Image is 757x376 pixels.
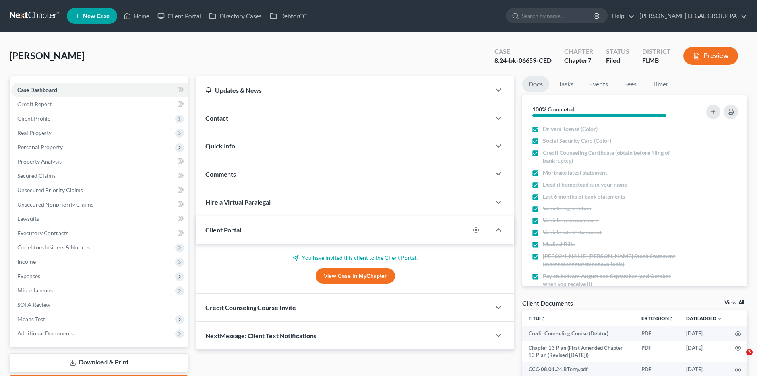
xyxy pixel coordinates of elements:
span: Client Portal [205,226,241,234]
span: Case Dashboard [17,86,57,93]
div: 8:24-bk-06659-CED [494,56,552,65]
a: [PERSON_NAME] LEGAL GROUP PA [635,9,747,23]
a: Download & Print [10,353,188,372]
button: Preview [683,47,738,65]
span: 3 [746,349,753,355]
a: Timer [646,76,675,92]
a: Client Portal [153,9,205,23]
span: Mortgage latest statement [543,169,607,177]
input: Search by name... [522,8,594,23]
a: Credit Report [11,97,188,111]
a: View All [724,300,744,306]
strong: 100% Completed [532,106,575,113]
span: Contact [205,114,228,122]
span: Lawsuits [17,215,39,222]
span: Additional Documents [17,330,74,337]
a: Secured Claims [11,169,188,183]
span: Credit Counseling Course Invite [205,304,296,311]
span: Pay stubs from August and September (and October when you receive it) [543,272,684,288]
span: Vehicle insurance card [543,216,599,224]
span: Deed if homestead is in your name [543,181,627,189]
a: Titleunfold_more [529,315,546,321]
a: DebtorCC [266,9,311,23]
div: Updates & News [205,86,481,94]
span: Personal Property [17,144,63,150]
p: You have invited this client to the Client Portal. [205,254,505,262]
i: expand_more [717,316,722,321]
a: Help [608,9,635,23]
span: Expenses [17,273,40,279]
a: Events [583,76,614,92]
span: Unsecured Priority Claims [17,187,83,193]
td: Chapter 13 Plan (First Amended Chapter 13 Plan (Revised [DATE])) [522,341,635,362]
div: Client Documents [522,299,573,307]
a: Unsecured Priority Claims [11,183,188,197]
span: Medical Bills [543,240,575,248]
a: View Case in MyChapter [316,268,395,284]
span: [PERSON_NAME] [10,50,85,61]
a: SOFA Review [11,298,188,312]
i: unfold_more [541,316,546,321]
span: Credit Counseling Certificate (obtain before filing of bankruptcy) [543,149,684,165]
a: Case Dashboard [11,83,188,97]
span: Client Profile [17,115,50,122]
div: District [642,47,671,56]
div: Chapter [564,47,593,56]
span: Comments [205,170,236,178]
a: Fees [618,76,643,92]
a: Executory Contracts [11,226,188,240]
a: Lawsuits [11,212,188,226]
div: Filed [606,56,629,65]
span: Last 6 months of bank statements [543,193,625,201]
span: Means Test [17,316,45,322]
td: PDF [635,326,680,341]
a: Directory Cases [205,9,266,23]
span: Social Security Card (Color) [543,137,611,145]
span: NextMessage: Client Text Notifications [205,332,316,339]
span: Codebtors Insiders & Notices [17,244,90,251]
a: Unsecured Nonpriority Claims [11,197,188,212]
div: FLMB [642,56,671,65]
span: Real Property [17,129,52,136]
span: 7 [588,56,591,64]
td: Credit Counseling Course (Debtor) [522,326,635,341]
a: Docs [522,76,549,92]
a: Home [120,9,153,23]
span: Quick Info [205,142,235,150]
a: Date Added expand_more [686,315,722,321]
span: Secured Claims [17,172,56,179]
span: New Case [83,13,110,19]
span: Drivers license (Color) [543,125,598,133]
iframe: Intercom live chat [730,349,749,368]
span: Income [17,258,36,265]
span: Vehicle latest statement [543,228,602,236]
span: Hire a Virtual Paralegal [205,198,271,206]
a: Extensionunfold_more [641,315,674,321]
td: PDF [635,341,680,362]
span: Unsecured Nonpriority Claims [17,201,93,208]
a: Property Analysis [11,154,188,169]
span: [PERSON_NAME] [PERSON_NAME] Stock Statement (most recent statement available) [543,252,684,268]
span: Vehicle registration [543,205,591,212]
span: Credit Report [17,101,52,107]
td: [DATE] [680,326,728,341]
div: Case [494,47,552,56]
span: Miscellaneous [17,287,53,294]
div: Status [606,47,629,56]
span: Executory Contracts [17,230,68,236]
td: [DATE] [680,341,728,362]
div: Chapter [564,56,593,65]
span: Property Analysis [17,158,62,165]
i: unfold_more [669,316,674,321]
a: Tasks [552,76,580,92]
span: SOFA Review [17,301,50,308]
